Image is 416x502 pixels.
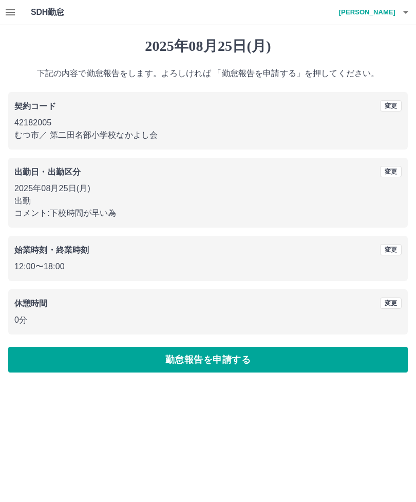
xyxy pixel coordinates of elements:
[14,117,402,129] p: 42182005
[14,261,402,273] p: 12:00 〜 18:00
[14,182,402,195] p: 2025年08月25日(月)
[14,168,81,176] b: 出勤日・出勤区分
[14,102,56,110] b: 契約コード
[14,299,48,308] b: 休憩時間
[14,314,402,326] p: 0分
[380,100,402,111] button: 変更
[380,166,402,177] button: 変更
[380,298,402,309] button: 変更
[14,129,402,141] p: むつ市 ／ 第二田名部小学校なかよし会
[14,246,89,254] b: 始業時刻・終業時刻
[8,38,408,55] h1: 2025年08月25日(月)
[14,195,402,207] p: 出勤
[8,67,408,80] p: 下記の内容で勤怠報告をします。よろしければ 「勤怠報告を申請する」を押してください。
[8,347,408,373] button: 勤怠報告を申請する
[380,244,402,255] button: 変更
[14,207,402,219] p: コメント: 下校時間が早い為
